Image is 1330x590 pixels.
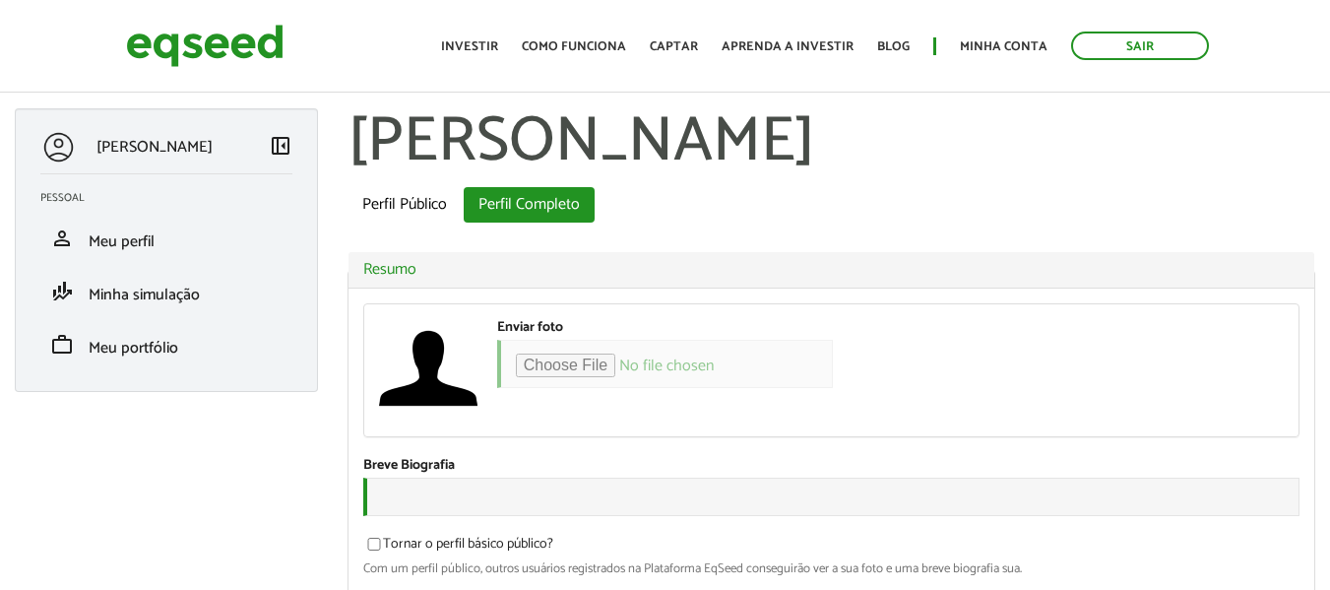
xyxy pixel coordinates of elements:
[497,321,563,335] label: Enviar foto
[89,335,178,361] span: Meu portfólio
[722,40,854,53] a: Aprenda a investir
[40,333,292,357] a: workMeu portfólio
[464,187,595,223] a: Perfil Completo
[50,280,74,303] span: finance_mode
[96,138,213,157] p: [PERSON_NAME]
[379,319,477,418] a: Ver perfil do usuário.
[26,265,307,318] li: Minha simulação
[40,280,292,303] a: finance_modeMinha simulação
[89,282,200,308] span: Minha simulação
[50,227,74,250] span: person
[126,20,284,72] img: EqSeed
[363,538,553,557] label: Tornar o perfil básico público?
[89,229,155,255] span: Meu perfil
[363,459,455,473] label: Breve Biografia
[441,40,498,53] a: Investir
[269,134,292,162] a: Colapsar menu
[960,40,1047,53] a: Minha conta
[522,40,626,53] a: Como funciona
[356,538,392,551] input: Tornar o perfil básico público?
[26,318,307,371] li: Meu portfólio
[40,227,292,250] a: personMeu perfil
[40,192,307,204] h2: Pessoal
[363,262,1299,278] a: Resumo
[348,187,462,223] a: Perfil Público
[50,333,74,357] span: work
[877,40,910,53] a: Blog
[348,108,1315,177] h1: [PERSON_NAME]
[1071,32,1209,60] a: Sair
[26,212,307,265] li: Meu perfil
[269,134,292,158] span: left_panel_close
[363,562,1299,575] div: Com um perfil público, outros usuários registrados na Plataforma EqSeed conseguirão ver a sua fot...
[650,40,698,53] a: Captar
[379,319,477,418] img: Foto de JOHNNY SILVA MENDES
